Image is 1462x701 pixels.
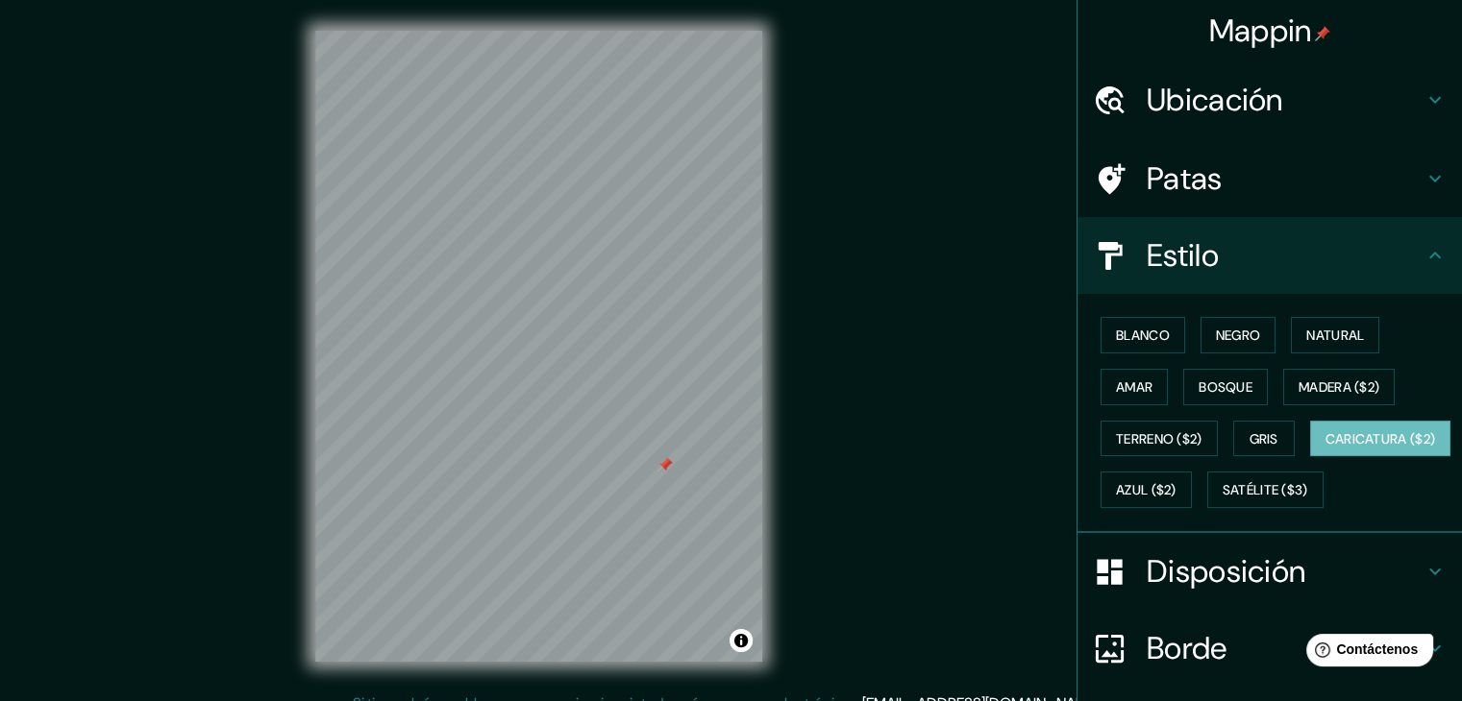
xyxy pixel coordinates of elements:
[1201,317,1276,353] button: Negro
[1078,217,1462,294] div: Estilo
[1207,471,1324,508] button: Satélite ($3)
[1326,430,1436,447] font: Caricatura ($2)
[1101,421,1218,457] button: Terreno ($2)
[1147,235,1219,276] font: Estilo
[1078,61,1462,138] div: Ubicación
[315,31,762,662] canvas: Mapa
[1223,482,1308,499] font: Satélite ($3)
[1291,317,1379,353] button: Natural
[730,629,753,652] button: Activar o desactivar atribución
[1310,421,1451,457] button: Caricatura ($2)
[1116,326,1170,344] font: Blanco
[1209,11,1312,51] font: Mappin
[1078,533,1462,610] div: Disposición
[1183,369,1268,405] button: Bosque
[1199,378,1252,396] font: Bosque
[1291,626,1441,680] iframe: Lanzador de widgets de ayuda
[1306,326,1364,344] font: Natural
[1078,610,1462,687] div: Borde
[1147,628,1227,668] font: Borde
[1147,158,1223,199] font: Patas
[1147,80,1283,120] font: Ubicación
[1250,430,1278,447] font: Gris
[1116,482,1177,499] font: Azul ($2)
[1101,471,1192,508] button: Azul ($2)
[1147,551,1305,592] font: Disposición
[1233,421,1295,457] button: Gris
[1315,26,1330,41] img: pin-icon.png
[1101,369,1168,405] button: Amar
[1078,140,1462,217] div: Patas
[1101,317,1185,353] button: Blanco
[1216,326,1261,344] font: Negro
[1116,378,1152,396] font: Amar
[1283,369,1395,405] button: Madera ($2)
[1299,378,1379,396] font: Madera ($2)
[1116,430,1202,447] font: Terreno ($2)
